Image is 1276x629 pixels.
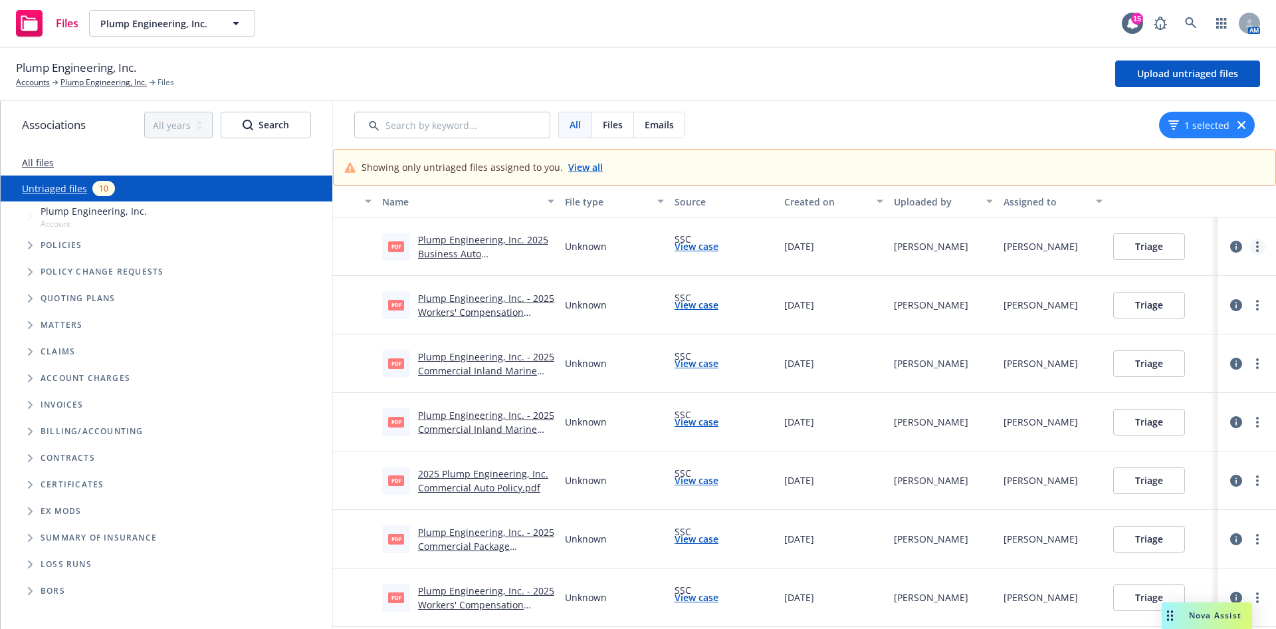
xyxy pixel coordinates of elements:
button: Assigned to [998,186,1108,217]
div: Created on [784,195,869,209]
span: [DATE] [784,239,814,253]
svg: Search [243,120,253,130]
a: Files [11,5,84,42]
span: Invoices [41,401,84,409]
span: Files [56,18,78,29]
button: Triage [1113,584,1185,611]
div: [PERSON_NAME] [1004,532,1078,546]
button: File type [560,186,669,217]
button: Triage [1113,233,1185,260]
button: Uploaded by [889,186,998,217]
a: Report a Bug [1147,10,1174,37]
div: Drag to move [1162,602,1178,629]
div: Search [243,112,289,138]
span: Associations [22,116,86,134]
span: Certificates [41,481,104,489]
span: Plump Engineering, Inc. [100,17,215,31]
a: Switch app [1208,10,1235,37]
a: Search [1178,10,1204,37]
a: Plump Engineering, Inc. - 2025 Commercial Inland Marine Policy.pdf [418,350,554,391]
button: SearchSearch [221,112,311,138]
a: View case [675,239,718,253]
button: Triage [1113,467,1185,494]
span: All [570,118,581,132]
button: Nova Assist [1162,602,1252,629]
span: [DATE] [784,298,814,312]
span: Policy change requests [41,268,163,276]
span: Plump Engineering, Inc. [41,204,147,218]
div: Tree Example [1,201,332,418]
a: more [1249,590,1265,606]
div: [PERSON_NAME] [1004,590,1078,604]
a: more [1249,531,1265,547]
span: Loss Runs [41,561,92,568]
a: View case [675,590,718,604]
div: Showing only untriaged files assigned to you. [362,160,603,174]
span: pdf [388,358,404,368]
a: View case [675,415,718,429]
button: Created on [779,186,889,217]
a: All files [22,156,54,169]
a: View case [675,298,718,312]
span: Plump Engineering, Inc. [16,59,136,76]
div: [PERSON_NAME] [1004,298,1078,312]
a: Plump Engineering, Inc. - 2025 Workers' Compensation Posting Notices .pdf [418,292,554,332]
div: [PERSON_NAME] [1004,415,1078,429]
a: more [1249,239,1265,255]
div: Folder Tree Example [1,418,332,604]
span: Billing/Accounting [41,428,144,436]
div: [PERSON_NAME] [1004,356,1078,370]
div: 10 [92,181,115,196]
div: [PERSON_NAME] [894,532,968,546]
span: Files [603,118,623,132]
a: Plump Engineering, Inc. - 2025 Commercial Inland Marine PAYMENT PLAN SCHEDULE .pdf [418,409,554,463]
button: Plump Engineering, Inc. [89,10,255,37]
a: View case [675,532,718,546]
button: Triage [1113,292,1185,318]
button: Source [669,186,779,217]
span: Emails [645,118,674,132]
a: Plump Engineering, Inc. [60,76,147,88]
a: View all [568,160,603,174]
div: [PERSON_NAME] [894,298,968,312]
span: Matters [41,321,82,329]
div: [PERSON_NAME] [1004,473,1078,487]
a: View case [675,356,718,370]
span: Contracts [41,454,95,462]
span: Nova Assist [1189,610,1241,621]
span: pdf [388,300,404,310]
span: pdf [388,534,404,544]
span: [DATE] [784,415,814,429]
a: Untriaged files [22,182,87,195]
span: Quoting plans [41,295,116,303]
span: [DATE] [784,590,814,604]
div: Assigned to [1004,195,1088,209]
div: Uploaded by [894,195,978,209]
button: Upload untriaged files [1115,61,1260,87]
span: [DATE] [784,532,814,546]
span: pdf [388,417,404,427]
button: Triage [1113,350,1185,377]
span: Claims [41,348,75,356]
div: [PERSON_NAME] [894,239,968,253]
span: pdf [388,475,404,485]
a: more [1249,356,1265,372]
input: Search by keyword... [354,112,550,138]
div: File type [565,195,649,209]
span: Account charges [41,374,130,382]
span: Policies [41,241,82,249]
button: Triage [1113,409,1185,436]
span: pdf [388,592,404,602]
div: [PERSON_NAME] [894,590,968,604]
button: Triage [1113,526,1185,553]
a: Plump Engineering, Inc. 2025 Business Auto Correspondence.pdf [418,233,548,274]
a: 2025 Plump Engineering, Inc. Commercial Auto Policy.pdf [418,467,548,494]
a: more [1249,473,1265,489]
span: Summary of insurance [41,534,157,542]
span: Files [158,76,174,88]
button: Name [377,186,560,217]
a: Accounts [16,76,50,88]
div: [PERSON_NAME] [894,356,968,370]
span: [DATE] [784,473,814,487]
div: Name [382,195,540,209]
